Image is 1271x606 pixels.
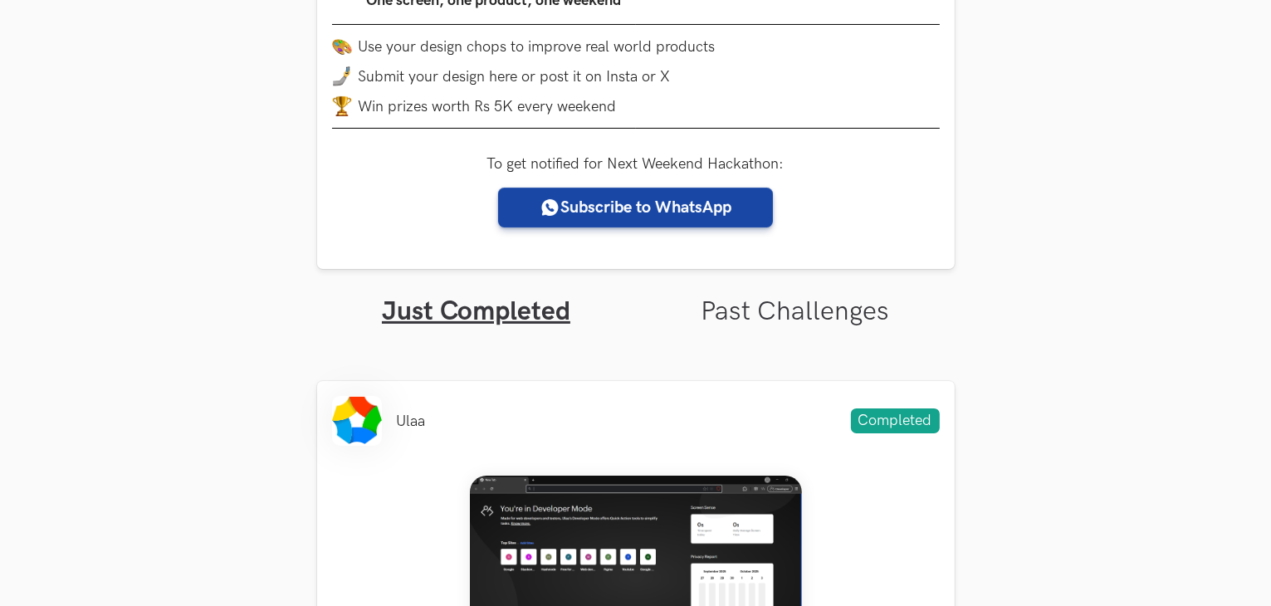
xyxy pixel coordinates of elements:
img: mobile-in-hand.png [332,66,352,86]
span: Submit your design here or post it on Insta or X [359,68,671,86]
li: Win prizes worth Rs 5K every weekend [332,96,940,116]
a: Past Challenges [701,296,889,328]
li: Use your design chops to improve real world products [332,37,940,56]
label: To get notified for Next Weekend Hackathon: [487,155,785,173]
span: Completed [851,408,940,433]
img: palette.png [332,37,352,56]
li: Ulaa [397,413,426,430]
a: Just Completed [382,296,570,328]
img: trophy.png [332,96,352,116]
ul: Tabs Interface [317,269,955,328]
a: Subscribe to WhatsApp [498,188,773,227]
